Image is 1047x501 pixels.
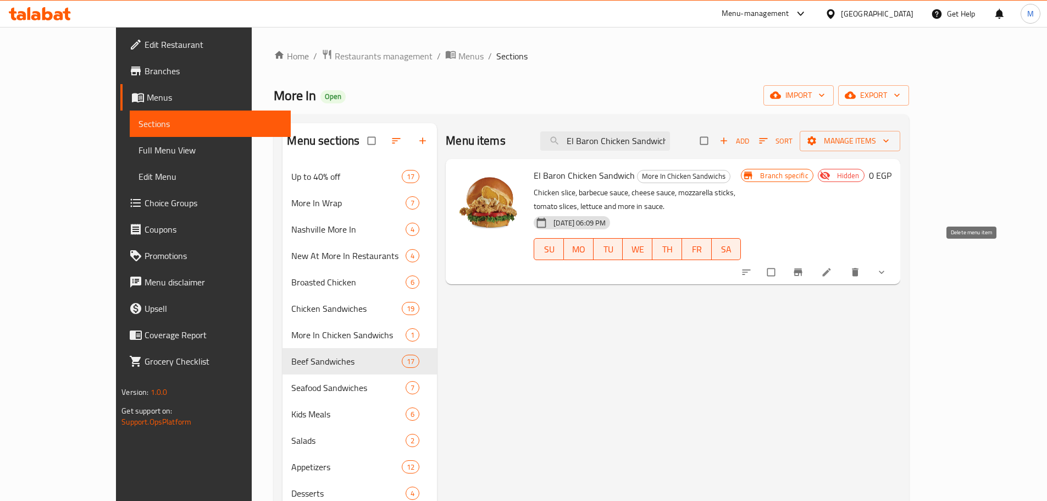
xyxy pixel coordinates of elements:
span: Grocery Checklist [145,355,282,368]
span: Choice Groups [145,196,282,210]
span: Select all sections [361,130,384,151]
span: Appetizers [291,460,402,474]
a: Grocery Checklist [120,348,291,375]
button: WE [623,238,652,260]
span: 7 [406,198,419,208]
div: Beef Sandwiches17 [282,348,437,375]
span: FR [686,241,707,257]
div: items [402,355,419,368]
button: MO [564,238,594,260]
div: items [406,434,419,447]
div: items [406,381,419,394]
a: Edit menu item [821,267,834,278]
div: New At More In Restaurants4 [282,243,437,269]
span: Kids Meals [291,408,406,421]
span: 17 [402,356,419,367]
button: TH [652,238,682,260]
div: items [406,249,419,262]
span: More In Chicken Sandwichs [291,328,406,342]
a: Home [274,49,309,63]
div: More In Chicken Sandwichs [637,170,730,183]
span: 2 [406,436,419,446]
a: Full Menu View [130,137,291,163]
div: items [406,196,419,210]
span: [DATE] 06:09 PM [549,218,610,228]
svg: Show Choices [876,267,887,278]
button: Add section [411,129,437,153]
span: Upsell [145,302,282,315]
span: M [1027,8,1034,20]
button: Branch-specific-item [786,260,812,284]
span: Sort items [752,133,800,150]
button: export [838,85,909,106]
span: import [772,89,825,102]
div: Open [320,90,346,103]
div: items [406,276,419,289]
span: More In Chicken Sandwichs [638,170,730,183]
span: Desserts [291,487,406,500]
span: Promotions [145,249,282,262]
span: More In Wrap [291,196,406,210]
span: Seafood Sandwiches [291,381,406,394]
div: More In Chicken Sandwichs1 [282,322,437,348]
div: Salads2 [282,427,437,454]
span: 1 [406,330,419,340]
a: Branches [120,58,291,84]
div: items [406,408,419,421]
div: Menu-management [722,7,789,20]
button: FR [682,238,712,260]
div: Chicken Sandwiches19 [282,295,437,322]
button: SA [712,238,741,260]
a: Edit Restaurant [120,31,291,58]
nav: breadcrumb [274,49,908,63]
span: Manage items [808,134,891,148]
span: Sort [759,135,793,147]
li: / [488,49,492,63]
div: items [406,223,419,236]
input: search [540,131,670,151]
div: Broasted Chicken6 [282,269,437,295]
div: Up to 40% off [291,170,402,183]
a: Menu disclaimer [120,269,291,295]
span: New At More In Restaurants [291,249,406,262]
div: Up to 40% off17 [282,163,437,190]
h2: Menu items [446,133,506,149]
div: Appetizers12 [282,454,437,480]
h6: 0 EGP [869,168,891,183]
span: Select section [694,130,717,151]
li: / [313,49,317,63]
span: 4 [406,488,419,499]
span: Full Menu View [139,144,282,157]
a: Sections [130,111,291,137]
div: items [402,170,419,183]
span: 1.0.0 [151,385,168,399]
span: Broasted Chicken [291,276,406,289]
span: 19 [402,304,419,314]
span: Chicken Sandwiches [291,302,402,315]
button: show more [869,260,896,284]
span: 7 [406,383,419,393]
a: Edit Menu [130,163,291,190]
span: More In [274,83,316,108]
div: items [402,460,419,474]
span: 17 [402,172,419,182]
span: export [847,89,900,102]
span: Version: [121,385,148,399]
span: Sections [139,117,282,130]
span: Edit Restaurant [145,38,282,51]
span: Edit Menu [139,170,282,183]
a: Support.OpsPlatform [121,415,191,429]
span: Add [719,135,749,147]
div: Nashville More In4 [282,216,437,243]
span: Branch specific [756,170,812,181]
div: More In Wrap7 [282,190,437,216]
span: 4 [406,251,419,261]
button: TU [594,238,623,260]
span: Menus [147,91,282,104]
span: 6 [406,409,419,420]
span: Sections [496,49,528,63]
img: El Baron Chicken Sandwich [455,168,525,238]
div: Kids Meals6 [282,401,437,427]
